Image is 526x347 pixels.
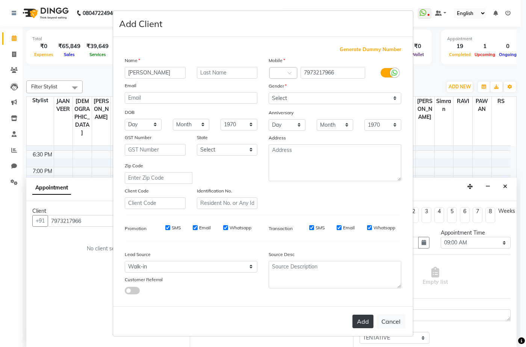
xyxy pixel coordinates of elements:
label: Lead Source [125,251,151,258]
label: Promotion [125,225,147,232]
label: Gender [269,83,287,89]
label: Whatsapp [373,224,395,231]
button: Add [352,315,373,328]
label: Zip Code [125,162,143,169]
label: Mobile [269,57,285,64]
label: Address [269,135,286,141]
label: SMS [316,224,325,231]
label: Identification No. [197,188,232,194]
label: SMS [172,224,181,231]
label: Client Code [125,188,149,194]
label: Email [125,82,136,89]
label: Source Desc [269,251,295,258]
input: Last Name [197,67,258,79]
label: Email [343,224,355,231]
input: GST Number [125,144,186,156]
label: Anniversary [269,109,293,116]
input: First Name [125,67,186,79]
label: Email [199,224,211,231]
h4: Add Client [119,17,162,30]
input: Resident No. or Any Id [197,197,258,209]
label: Customer Referral [125,276,163,283]
button: Cancel [376,314,405,329]
label: DOB [125,109,135,116]
label: Name [125,57,140,64]
input: Enter Zip Code [125,172,192,184]
label: Transaction [269,225,293,232]
label: State [197,134,208,141]
label: Whatsapp [230,224,251,231]
input: Client Code [125,197,186,209]
input: Mobile [301,67,366,79]
label: GST Number [125,134,151,141]
span: Generate Dummy Number [340,46,401,53]
input: Email [125,92,257,104]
